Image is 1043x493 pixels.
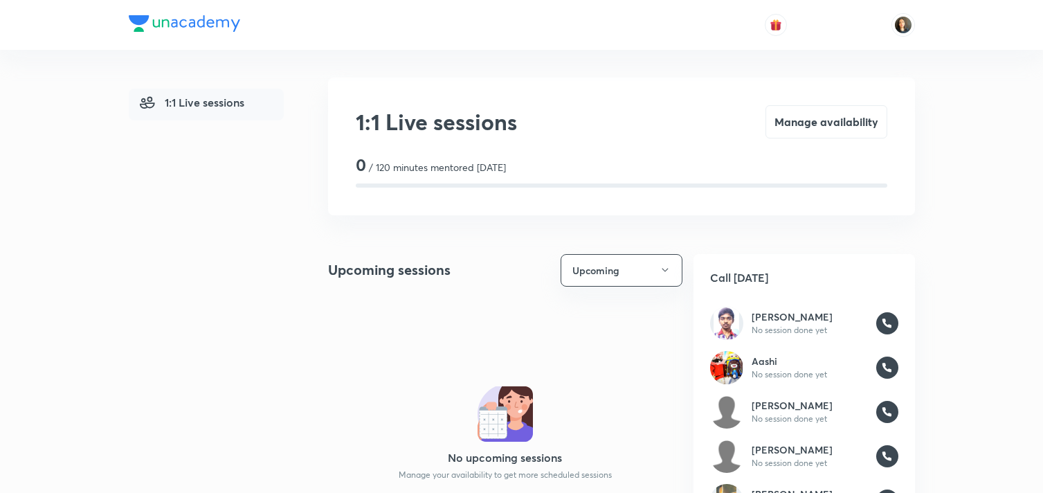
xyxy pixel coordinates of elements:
h6: No session done yet [752,413,868,425]
img: avatar [770,19,782,31]
h6: No session done yet [752,324,868,337]
a: Company Logo [129,15,240,35]
iframe: Help widget launcher [920,439,1028,478]
h5: Call [DATE] [693,254,915,301]
h4: Upcoming sessions [328,260,451,280]
h6: No session done yet [752,457,868,469]
img: call [876,357,898,379]
img: 22a6958a77cd409ea2c5fea6c9659a7e.jpg [710,351,742,384]
span: 1:1 Live sessions [140,94,244,111]
h6: Aashi [752,354,868,368]
img: call [876,401,898,423]
button: Manage availability [765,105,887,138]
h2: 1:1 Live sessions [356,105,517,138]
a: 1:1 Live sessions [129,89,284,120]
img: call [876,312,898,334]
p: / 120 minutes mentored [DATE] [369,160,506,174]
img: default.png [710,395,743,429]
img: e85358d750be44cca58eb16d8dc698cd.jpg [714,307,738,340]
h6: [PERSON_NAME] [752,398,868,413]
button: Upcoming [561,254,682,287]
h6: [PERSON_NAME] [752,310,868,324]
h6: No session done yet [752,368,868,381]
img: NARENDER JEET [891,13,915,37]
button: avatar [765,14,787,36]
img: no sessions [478,386,533,442]
h5: No upcoming sessions [328,449,682,466]
p: Manage your availability to get more scheduled sessions [328,469,682,481]
img: Company Logo [129,15,240,32]
img: default.png [710,440,743,473]
img: call [876,445,898,467]
h3: 0 [356,155,366,175]
h6: [PERSON_NAME] [752,442,868,457]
